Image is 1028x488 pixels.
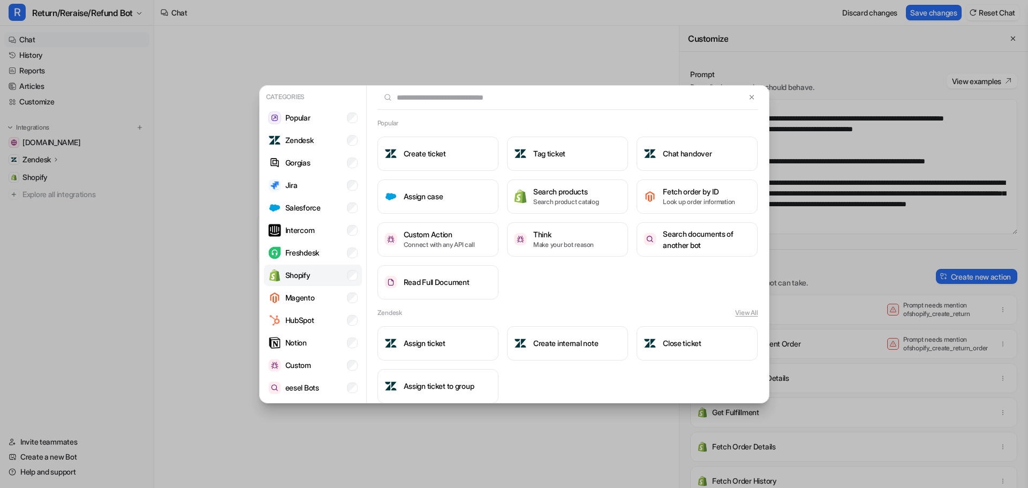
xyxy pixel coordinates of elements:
[514,147,527,160] img: Tag ticket
[514,189,527,204] img: Search products
[377,326,498,361] button: Assign ticketAssign ticket
[644,233,656,245] img: Search documents of another bot
[637,179,758,214] button: Fetch order by IDFetch order by IDLook up order information
[377,137,498,171] button: Create ticketCreate ticket
[377,222,498,257] button: Custom ActionCustom ActionConnect with any API call
[533,337,598,349] h3: Create internal note
[663,148,712,159] h3: Chat handover
[377,308,402,318] h2: Zendesk
[533,197,599,207] p: Search product catalog
[663,337,701,349] h3: Close ticket
[285,224,315,236] p: Intercom
[644,190,656,203] img: Fetch order by ID
[644,337,656,350] img: Close ticket
[285,359,311,371] p: Custom
[507,179,628,214] button: Search productsSearch productsSearch product catalog
[285,247,319,258] p: Freshdesk
[285,382,319,393] p: eesel Bots
[663,228,751,251] h3: Search documents of another bot
[285,157,311,168] p: Gorgias
[533,148,565,159] h3: Tag ticket
[377,369,498,403] button: Assign ticket to groupAssign ticket to group
[514,337,527,350] img: Create internal note
[507,326,628,361] button: Create internal noteCreate internal note
[285,134,314,146] p: Zendesk
[637,222,758,257] button: Search documents of another botSearch documents of another bot
[663,186,735,197] h3: Fetch order by ID
[404,148,446,159] h3: Create ticket
[384,233,397,245] img: Custom Action
[514,233,527,245] img: Think
[384,337,397,350] img: Assign ticket
[285,112,311,123] p: Popular
[285,337,307,348] p: Notion
[285,202,321,213] p: Salesforce
[285,292,315,303] p: Magento
[384,276,397,288] img: Read Full Document
[404,240,475,250] p: Connect with any API call
[644,147,656,160] img: Chat handover
[285,314,314,326] p: HubSpot
[384,380,397,393] img: Assign ticket to group
[507,137,628,171] button: Tag ticketTag ticket
[404,337,445,349] h3: Assign ticket
[377,265,498,299] button: Read Full DocumentRead Full Document
[404,380,474,392] h3: Assign ticket to group
[377,118,398,128] h2: Popular
[533,229,594,240] h3: Think
[637,326,758,361] button: Close ticketClose ticket
[384,147,397,160] img: Create ticket
[404,276,470,288] h3: Read Full Document
[264,90,362,104] p: Categories
[533,240,594,250] p: Make your bot reason
[404,229,475,240] h3: Custom Action
[377,179,498,214] button: Assign caseAssign case
[384,190,397,203] img: Assign case
[533,186,599,197] h3: Search products
[637,137,758,171] button: Chat handoverChat handover
[285,179,298,191] p: Jira
[507,222,628,257] button: ThinkThinkMake your bot reason
[663,197,735,207] p: Look up order information
[735,308,758,318] button: View All
[285,269,311,281] p: Shopify
[404,191,443,202] h3: Assign case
